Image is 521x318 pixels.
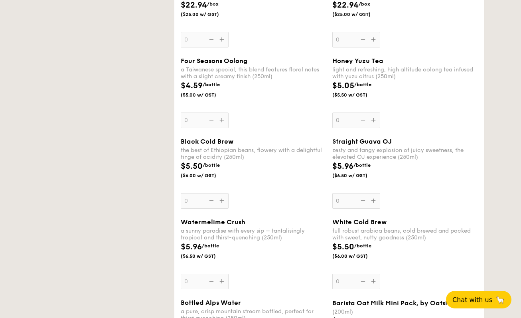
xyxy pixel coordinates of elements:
span: /bottle [354,82,371,87]
span: ($25.00 w/ GST) [181,11,235,18]
span: $5.05 [332,81,354,91]
span: Straight Guava OJ [332,138,392,145]
span: Honey Yuzu Tea [332,57,383,65]
span: White Cold Brew [332,218,387,226]
span: /bottle [203,82,220,87]
span: Chat with us [452,296,492,304]
div: the best of Ethiopian beans, flowery with a delightful tinge of acidity (250ml) [181,147,326,160]
div: a Taiwanese special, this blend features floral notes with a slight creamy finish (250ml) [181,66,326,80]
span: Bottled Alps Water [181,299,241,306]
span: /box [207,1,219,7]
span: /bottle [353,162,371,168]
span: Watermelime Crush [181,218,245,226]
span: $5.96 [181,242,202,252]
span: ($6.50 w/ GST) [181,253,235,259]
span: ($6.00 w/ GST) [181,172,235,179]
span: $5.96 [332,162,353,171]
span: $22.94 [332,0,359,10]
div: light and refreshing, high altitude oolong tea infused with yuzu citrus (250ml) [332,66,478,80]
div: a sunny paradise with every sip – tantalisingly tropical and thirst-quenching (250ml) [181,227,326,241]
span: /bottle [202,243,219,249]
span: Four Seasons Oolong [181,57,247,65]
div: full robust arabica beans, cold brewed and packed with sweet, nutty goodness (250ml) [332,227,478,241]
span: ($5.00 w/ GST) [181,92,235,98]
span: $5.50 [181,162,203,171]
button: Chat with us🦙 [446,291,511,308]
span: Barista Oat Milk Mini Pack, by Oatside [332,299,456,307]
span: /box [359,1,370,7]
span: /bottle [354,243,371,249]
span: ($5.50 w/ GST) [332,92,387,98]
span: ($25.00 w/ GST) [332,11,387,18]
span: $4.59 [181,81,203,91]
span: /bottle [203,162,220,168]
div: (200ml) [332,308,478,315]
span: ($6.00 w/ GST) [332,253,387,259]
div: zesty and tangy explosion of juicy sweetness, the elevated OJ experience (250ml) [332,147,478,160]
span: Black Cold Brew [181,138,233,145]
span: $22.94 [181,0,207,10]
span: 🦙 [495,295,505,304]
span: $5.50 [332,242,354,252]
span: ($6.50 w/ GST) [332,172,387,179]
